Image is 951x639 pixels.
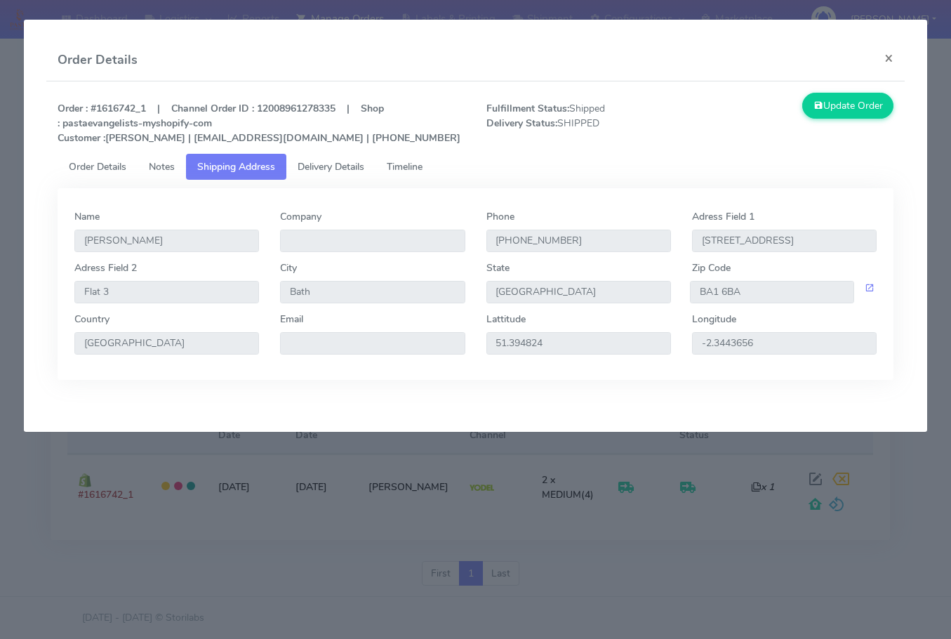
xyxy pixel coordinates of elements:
[58,102,460,145] strong: Order : #1616742_1 | Channel Order ID : 12008961278335 | Shop : pastaevangelists-myshopify-com [P...
[149,160,175,173] span: Notes
[476,101,690,145] span: Shipped SHIPPED
[486,261,510,275] label: State
[280,261,297,275] label: City
[486,209,514,224] label: Phone
[692,261,731,275] label: Zip Code
[486,117,557,130] strong: Delivery Status:
[197,160,275,173] span: Shipping Address
[387,160,423,173] span: Timeline
[58,51,138,70] h4: Order Details
[692,209,754,224] label: Adress Field 1
[873,39,905,77] button: Close
[802,93,893,119] button: Update Order
[74,261,137,275] label: Adress Field 2
[298,160,364,173] span: Delivery Details
[486,312,526,327] label: Lattitude
[280,209,321,224] label: Company
[74,209,100,224] label: Name
[692,312,736,327] label: Longitude
[58,131,105,145] strong: Customer :
[69,160,126,173] span: Order Details
[280,312,303,327] label: Email
[74,312,109,327] label: Country
[58,154,893,180] ul: Tabs
[486,102,569,115] strong: Fulfillment Status:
